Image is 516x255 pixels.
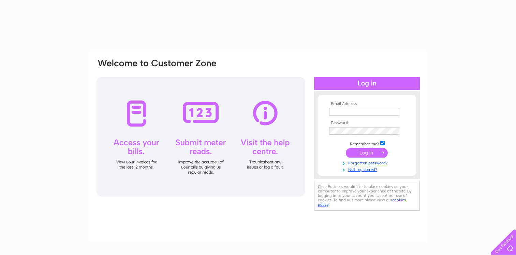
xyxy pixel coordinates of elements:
[329,159,407,166] a: Forgotten password?
[318,198,406,207] a: cookies policy
[329,166,407,172] a: Not registered?
[346,148,388,158] input: Submit
[327,121,407,125] th: Password:
[327,102,407,106] th: Email Address:
[314,181,420,211] div: Clear Business would like to place cookies on your computer to improve your experience of the sit...
[327,140,407,147] td: Remember me?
